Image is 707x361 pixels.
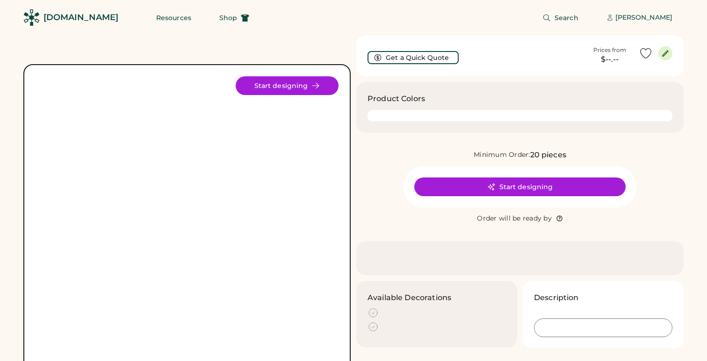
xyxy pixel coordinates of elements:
div: Minimum Order: [474,150,530,160]
span: Shop [219,15,237,21]
div: Order will be ready by [477,214,552,223]
div: [PERSON_NAME] [615,13,672,22]
div: 20 pieces [530,149,566,161]
button: Start designing [414,177,626,196]
h3: Product Colors [368,93,425,104]
button: Start designing [236,76,339,95]
h3: Description [534,292,579,303]
div: Prices from [593,46,626,54]
button: Resources [145,8,202,27]
img: Rendered Logo - Screens [23,9,40,26]
button: Shop [208,8,260,27]
div: [DOMAIN_NAME] [43,12,118,23]
button: Search [531,8,590,27]
button: Get a Quick Quote [368,51,459,64]
div: $--.-- [586,54,633,65]
span: Search [555,15,578,21]
h3: Available Decorations [368,292,451,303]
